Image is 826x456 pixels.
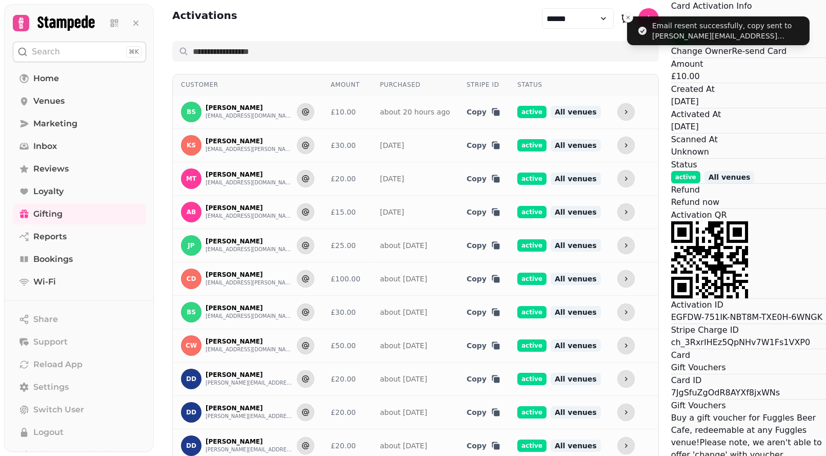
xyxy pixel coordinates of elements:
p: [PERSON_NAME] [206,271,293,279]
p: [PERSON_NAME] [206,304,293,312]
span: active [517,139,547,151]
p: Created At [671,83,826,96]
span: All venues [551,406,601,419]
span: All venues [551,106,601,118]
span: CD [187,275,196,282]
button: Send to [297,337,314,354]
span: BS [187,108,196,116]
p: ch_3RxrIHEz5QpNHv7W1Fs1VXP0 [671,336,826,349]
a: about [DATE] [380,308,427,316]
button: Close toast [623,12,633,23]
span: DD [186,409,196,416]
span: Share [33,313,58,326]
span: active [671,171,700,183]
div: £20.00 [331,407,364,417]
button: more [617,303,635,321]
button: Send to [297,270,314,288]
div: Email resent successfully, copy sent to [PERSON_NAME][EMAIL_ADDRESS][DOMAIN_NAME] [652,21,805,41]
div: £30.00 [331,307,364,317]
p: Stripe Charge ID [671,324,826,336]
span: active [517,406,547,419]
p: Card [671,349,826,362]
button: [PERSON_NAME][EMAIL_ADDRESS][DOMAIN_NAME] [206,379,293,387]
button: Send to [297,303,314,321]
button: [EMAIL_ADDRESS][DOMAIN_NAME] [206,245,293,254]
span: DD [186,442,196,449]
span: KS [187,142,196,149]
span: active [517,440,547,452]
span: Logout [33,426,64,439]
button: [EMAIL_ADDRESS][DOMAIN_NAME] [206,112,293,120]
a: about [DATE] [380,275,427,283]
p: Scanned At [671,134,826,146]
span: All venues [551,273,601,285]
button: [EMAIL_ADDRESS][PERSON_NAME][DOMAIN_NAME] [206,279,293,287]
span: active [517,173,547,185]
p: EGFDW-751IK-NBT8M-TXE0H-6WNGK [671,311,826,324]
span: Inbox [33,140,57,153]
button: Copy [467,140,501,150]
p: [PERSON_NAME] [206,104,293,112]
a: about [DATE] [380,375,427,383]
h4: Gift Vouchers [671,400,826,412]
div: Stripe ID [467,81,501,89]
p: Status [671,159,826,171]
span: Venues [33,95,65,107]
button: Send to [297,203,314,221]
button: Copy [467,240,501,251]
a: about [DATE] [380,341,427,350]
button: [PERSON_NAME][EMAIL_ADDRESS][DOMAIN_NAME] [206,412,293,421]
a: about [DATE] [380,442,427,450]
span: active [517,339,547,352]
button: Send to [297,404,314,421]
span: JP [188,242,194,249]
p: Activation QR [671,209,826,221]
div: Amount [331,81,364,89]
span: All venues [551,306,601,318]
span: Marketing [33,118,77,130]
div: £20.00 [331,374,364,384]
a: [DATE] [380,175,404,183]
button: Change Owner [671,45,732,58]
button: [EMAIL_ADDRESS][DOMAIN_NAME] [206,312,293,320]
div: £15.00 [331,207,364,217]
p: Activated At [671,108,826,121]
p: [DATE] [671,96,826,108]
span: All venues [551,239,601,252]
span: All venues [551,206,601,218]
button: Re-send Card [732,45,787,58]
span: AB [187,208,196,216]
span: Reviews [33,163,69,175]
span: Settings [33,381,69,393]
p: Amount [671,58,826,70]
button: more [617,404,635,421]
span: All venues [551,373,601,385]
button: more [617,203,635,221]
span: Reports [33,231,67,243]
span: MT [186,175,196,182]
button: Send to [297,103,314,121]
span: active [517,306,547,318]
span: Switch User [33,404,84,416]
button: more [617,137,635,154]
button: Copy [467,407,501,417]
p: Refund [671,184,826,196]
button: [EMAIL_ADDRESS][PERSON_NAME][DOMAIN_NAME] [206,145,293,154]
button: more [617,237,635,254]
button: more [617,337,635,354]
p: Card ID [671,374,826,387]
p: [PERSON_NAME] [206,337,293,346]
p: [PERSON_NAME] [206,137,293,145]
p: [PERSON_NAME] [206,438,293,446]
p: Unknown [671,146,826,158]
p: [PERSON_NAME] [206,170,293,179]
p: [PERSON_NAME] [206,404,293,412]
span: Wi-Fi [33,276,56,288]
div: Status [517,81,601,89]
button: Copy [467,374,501,384]
div: £100.00 [331,274,364,284]
span: active [517,239,547,252]
button: Copy [467,307,501,317]
div: £25.00 [331,240,364,251]
span: active [517,106,547,118]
